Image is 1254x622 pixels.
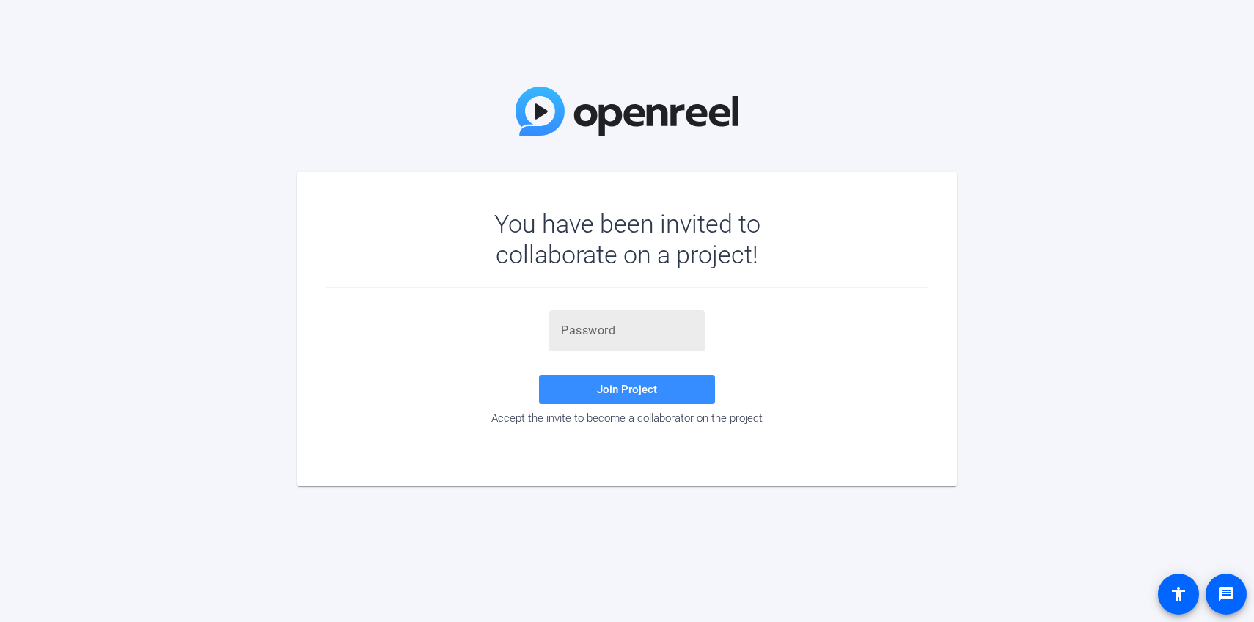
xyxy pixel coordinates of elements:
[561,322,693,340] input: Password
[539,375,715,404] button: Join Project
[326,411,928,425] div: Accept the invite to become a collaborator on the project
[452,208,803,270] div: You have been invited to collaborate on a project!
[1217,585,1235,603] mat-icon: message
[516,87,738,136] img: OpenReel Logo
[597,383,657,396] span: Join Project
[1170,585,1187,603] mat-icon: accessibility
